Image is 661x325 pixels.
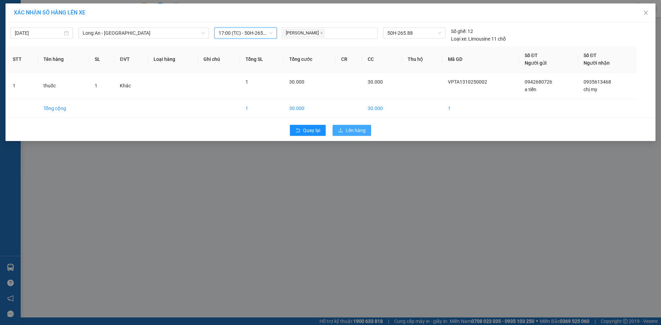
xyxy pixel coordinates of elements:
span: 0935613468 [584,79,611,85]
span: 0942680726 [525,79,552,85]
td: Tổng cộng [38,99,90,118]
span: 17:00 (TC) - 50H-265.88 [219,28,273,38]
td: 1 [240,99,284,118]
button: Close [636,3,655,23]
td: thuốc [38,73,90,99]
button: uploadLên hàng [333,125,371,136]
span: chị my [584,87,597,92]
li: Hotline: 1900 8153 [64,25,288,34]
td: Khác [114,73,148,99]
td: 30.000 [284,99,336,118]
th: Ghi chú [198,46,240,73]
span: upload [338,128,343,133]
li: [STREET_ADDRESS][PERSON_NAME]. [GEOGRAPHIC_DATA], Tỉnh [GEOGRAPHIC_DATA] [64,17,288,25]
td: 1 [7,73,38,99]
span: Số ĐT [584,53,597,58]
span: close [320,31,323,35]
button: rollbackQuay lại [290,125,326,136]
td: 1 [442,99,519,118]
span: XÁC NHẬN SỐ HÀNG LÊN XE [14,9,85,16]
th: SL [89,46,114,73]
th: Thu hộ [402,46,443,73]
img: logo.jpg [9,9,43,43]
th: Tên hàng [38,46,90,73]
span: [PERSON_NAME] [284,29,324,37]
b: GỬI : PV Tân An [9,50,76,61]
th: Tổng cước [284,46,336,73]
div: Limousine 11 chỗ [451,35,506,43]
th: ĐVT [114,46,148,73]
span: Số ĐT [525,53,538,58]
span: Người nhận [584,60,610,66]
th: CR [336,46,362,73]
span: 50H-265.88 [387,28,441,38]
span: 1 [245,79,248,85]
span: VPTA1310250002 [448,79,487,85]
span: Long An - Tây Ninh [83,28,205,38]
span: Số ghế: [451,28,466,35]
th: Mã GD [442,46,519,73]
th: STT [7,46,38,73]
span: 30.000 [289,79,304,85]
span: down [201,31,205,35]
span: 1 [95,83,97,88]
th: Loại hàng [148,46,198,73]
span: rollback [295,128,300,133]
th: Tổng SL [240,46,284,73]
span: Người gửi [525,60,547,66]
input: 13/10/2025 [15,29,63,37]
span: a tiến [525,87,536,92]
th: CC [362,46,402,73]
span: Quay lại [303,127,320,134]
span: close [643,10,649,15]
span: 30.000 [368,79,383,85]
div: 12 [451,28,473,35]
td: 30.000 [362,99,402,118]
span: Loại xe: [451,35,467,43]
span: Lên hàng [346,127,366,134]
